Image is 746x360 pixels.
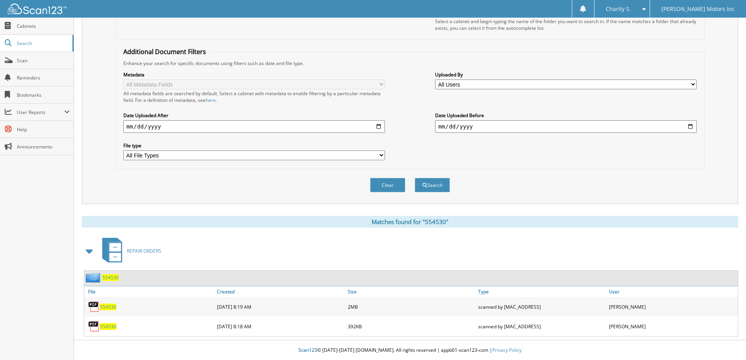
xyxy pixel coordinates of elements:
[123,112,385,119] label: Date Uploaded After
[86,273,102,282] img: folder2.png
[17,74,70,81] span: Reminders
[127,248,161,254] span: REPAIR ORDERS
[17,57,70,64] span: Scan
[17,109,64,116] span: User Reports
[123,120,385,133] input: start
[17,40,69,47] span: Search
[435,120,697,133] input: end
[17,126,70,133] span: Help
[88,320,100,332] img: PDF.png
[98,235,161,266] a: REPAIR ORDERS
[206,97,216,103] a: here
[119,60,701,67] div: Enhance your search for specific documents using filters such as date and file type.
[476,286,607,297] a: Type
[476,318,607,334] div: scanned by [MAC_ADDRESS]
[100,304,116,310] a: 554530
[435,71,697,78] label: Uploaded By
[84,286,215,297] a: File
[119,47,210,56] legend: Additional Document Filters
[607,299,738,315] div: [PERSON_NAME]
[492,347,522,353] a: Privacy Policy
[123,90,385,103] div: All metadata fields are searched by default. Select a cabinet with metadata to enable filtering b...
[123,142,385,149] label: File type
[215,318,346,334] div: [DATE] 8:18 AM
[17,23,70,29] span: Cabinets
[215,286,346,297] a: Created
[346,318,477,334] div: 392KB
[435,18,697,31] div: Select a cabinet and begin typing the name of the folder you want to search in. If the name match...
[415,178,450,192] button: Search
[74,341,746,360] div: © [DATE]-[DATE] [DOMAIN_NAME]. All rights reserved | appb01-scan123-com |
[17,92,70,98] span: Bookmarks
[88,301,100,313] img: PDF.png
[370,178,405,192] button: Clear
[476,299,607,315] div: scanned by [MAC_ADDRESS]
[661,7,735,11] span: [PERSON_NAME] Motors Inc
[346,286,477,297] a: Size
[100,323,116,330] a: 554530
[82,216,738,228] div: Matches found for "554530"
[123,71,385,78] label: Metadata
[215,299,346,315] div: [DATE] 8:19 AM
[102,274,119,281] a: 554530
[17,143,70,150] span: Announcements
[435,112,697,119] label: Date Uploaded Before
[298,347,317,353] span: Scan123
[607,286,738,297] a: User
[607,318,738,334] div: [PERSON_NAME]
[8,4,67,14] img: scan123-logo-white.svg
[606,7,631,11] span: Charity S.
[346,299,477,315] div: 2MB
